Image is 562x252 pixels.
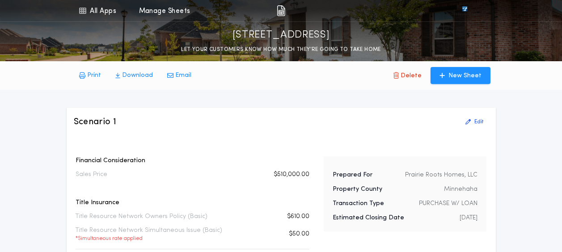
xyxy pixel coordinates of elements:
button: Download [108,67,160,84]
p: [DATE] [460,214,477,223]
p: Email [175,71,191,80]
p: Sales Price [76,170,107,179]
p: $50.00 [289,230,309,239]
button: New Sheet [431,67,490,84]
h3: Scenario 1 [74,116,117,128]
p: * Simultaneous rate applied [76,235,222,242]
button: Delete [386,67,429,84]
p: Property County [333,185,382,194]
p: $610.00 [287,212,309,221]
button: Print [72,67,108,84]
p: Estimated Closing Date [333,214,404,223]
p: Title Resource Network Simultaneous Issue (Basic) [76,226,222,242]
button: Edit [460,115,489,129]
p: [STREET_ADDRESS] [232,28,330,42]
button: Email [160,67,199,84]
p: Prairie Roots Homes, LLC [405,171,477,180]
p: $510,000.00 [274,170,309,179]
p: Print [87,71,101,80]
p: Delete [401,71,422,80]
p: Financial Consideration [76,156,309,165]
p: Download [122,71,153,80]
img: vs-icon [446,6,483,15]
p: LET YOUR CUSTOMERS KNOW HOW MUCH THEY’RE GOING TO TAKE HOME [181,45,381,54]
p: Transaction Type [333,199,384,208]
p: Title Resource Network Owners Policy (Basic) [76,212,207,221]
p: New Sheet [448,71,482,80]
p: Title Insurance [76,198,309,207]
img: img [277,5,285,16]
p: Edit [474,118,483,126]
p: PURCHASE W/ LOAN [419,199,477,208]
p: Prepared For [333,171,372,180]
p: Minnehaha [444,185,477,194]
